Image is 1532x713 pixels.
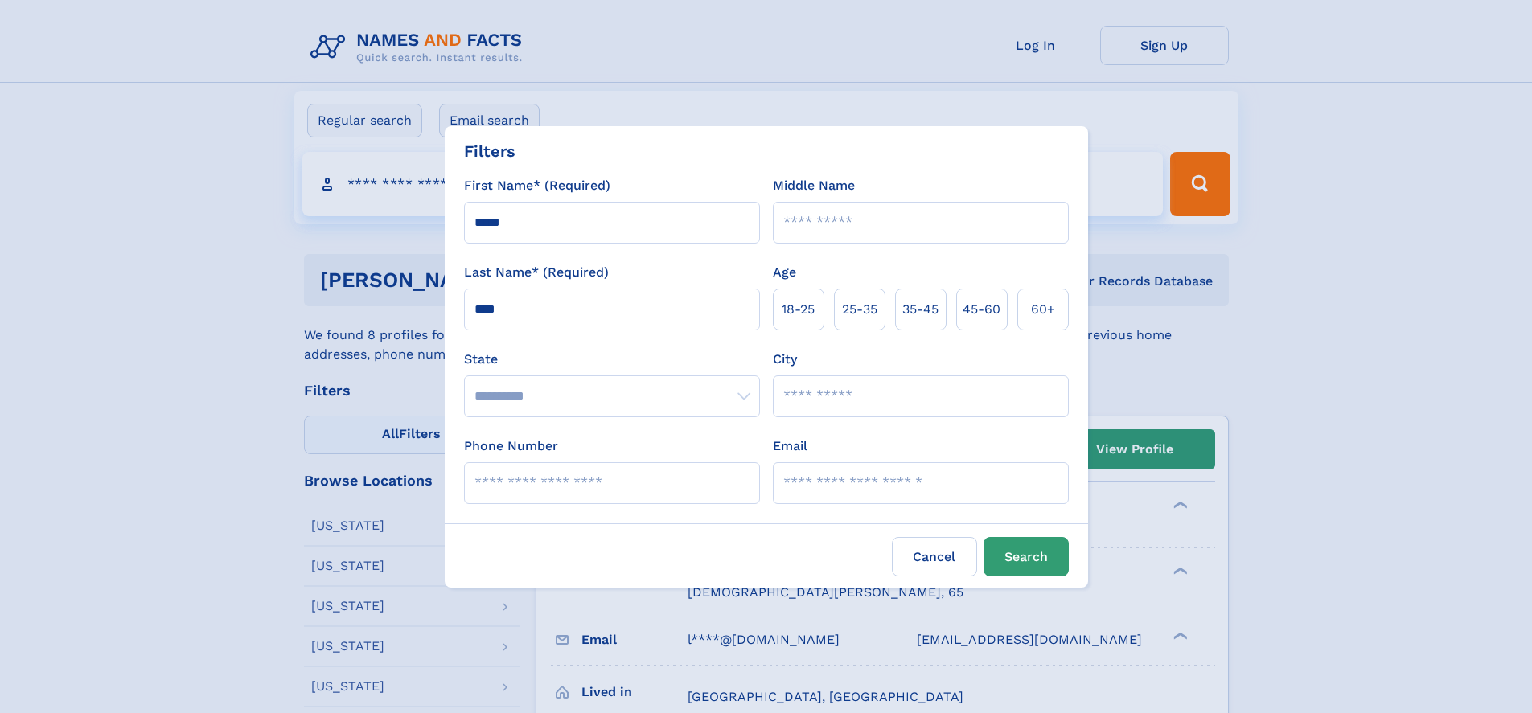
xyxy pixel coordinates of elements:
button: Search [984,537,1069,576]
span: 25‑35 [842,300,877,319]
label: Age [773,263,796,282]
label: Email [773,436,807,456]
label: First Name* (Required) [464,176,610,195]
label: Cancel [892,537,977,576]
label: State [464,350,760,369]
div: Filters [464,139,515,163]
label: Phone Number [464,436,558,456]
span: 35‑45 [902,300,939,319]
label: City [773,350,797,369]
label: Middle Name [773,176,855,195]
span: 18‑25 [782,300,815,319]
label: Last Name* (Required) [464,263,609,282]
span: 60+ [1031,300,1055,319]
span: 45‑60 [963,300,1000,319]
